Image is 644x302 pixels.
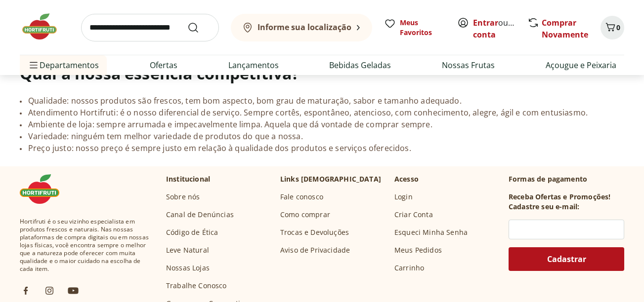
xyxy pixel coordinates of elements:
[28,53,40,77] button: Menu
[394,210,433,220] a: Criar Conta
[473,17,517,40] span: ou
[166,174,210,184] p: Institucional
[601,16,624,39] button: Carrinho
[20,64,624,83] h3: Qual a nossa essência competitiva?
[81,14,219,41] input: search
[231,14,372,41] button: Informe sua localização
[166,227,218,237] a: Código de Ética
[166,281,227,291] a: Trabalhe Conosco
[509,192,610,202] h3: Receba Ofertas e Promoções!
[394,245,442,255] a: Meus Pedidos
[542,17,588,40] a: Comprar Novamente
[20,131,624,143] li: Variedade: ninguém tem melhor variedade de produtos do que a nossa.
[20,143,624,154] li: Preço justo: nosso preço é sempre justo em relação à qualidade dos produtos e serviços oferecidos.
[258,22,351,33] b: Informe sua localização
[20,12,69,41] img: Hortifruti
[473,17,498,28] a: Entrar
[280,192,323,202] a: Fale conosco
[280,227,349,237] a: Trocas e Devoluções
[150,59,177,71] a: Ofertas
[400,18,445,38] span: Meus Favoritos
[28,53,99,77] span: Departamentos
[394,174,419,184] p: Acesso
[384,18,445,38] a: Meus Favoritos
[442,59,495,71] a: Nossas Frutas
[509,247,624,271] button: Cadastrar
[166,263,210,273] a: Nossas Lojas
[546,59,616,71] a: Açougue e Peixaria
[166,245,209,255] a: Leve Natural
[394,263,424,273] a: Carrinho
[394,192,413,202] a: Login
[166,192,200,202] a: Sobre nós
[329,59,391,71] a: Bebidas Geladas
[547,255,586,263] span: Cadastrar
[20,218,150,273] span: Hortifruti é o seu vizinho especialista em produtos frescos e naturais. Nas nossas plataformas de...
[280,174,381,184] p: Links [DEMOGRAPHIC_DATA]
[394,227,468,237] a: Esqueci Minha Senha
[187,22,211,34] button: Submit Search
[20,107,624,119] li: Atendimento Hortifruti: é o nosso diferencial de serviço. Sempre cortês, espontâneo, atencioso, c...
[509,174,624,184] p: Formas de pagamento
[509,202,579,212] h3: Cadastre seu e-mail:
[166,210,234,220] a: Canal de Denúncias
[20,285,32,297] img: fb
[43,285,55,297] img: ig
[20,119,624,131] li: Ambiente de loja: sempre arrumada e impecavelmente limpa. Aquela que dá vontade de comprar sempre.
[473,17,527,40] a: Criar conta
[616,23,620,32] span: 0
[280,210,330,220] a: Como comprar
[228,59,279,71] a: Lançamentos
[67,285,79,297] img: ytb
[20,95,624,107] li: Qualidade: nossos produtos são frescos, tem bom aspecto, bom grau de maturação, sabor e tamanho a...
[20,174,69,204] img: Hortifruti
[280,245,350,255] a: Aviso de Privacidade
